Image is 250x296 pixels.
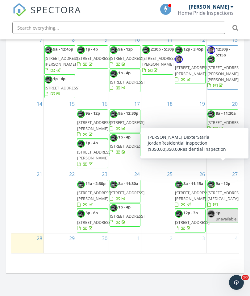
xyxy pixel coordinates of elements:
[38,35,44,45] a: Go to September 7, 2025
[85,46,98,52] span: 1p - 4p
[53,76,65,81] span: 1p - 4p
[110,79,144,85] span: [STREET_ADDRESS]
[77,149,112,161] span: [STREET_ADDRESS][PERSON_NAME]
[68,99,76,109] a: Go to September 15, 2025
[85,210,98,216] span: 3p - 6p
[230,134,236,140] span: Off
[13,3,26,17] img: The Best Home Inspection Software - Spectora
[77,110,85,118] img: dscn0525.jpg
[110,120,144,125] span: [STREET_ADDRESS]
[85,110,100,116] span: 9a - 12p
[35,169,44,179] a: Go to September 21, 2025
[77,139,108,168] a: 1p - 4p [STREET_ADDRESS][PERSON_NAME]
[183,181,203,186] span: 8a - 11:15a
[198,35,206,45] a: Go to September 12, 2025
[216,134,228,140] span: 1p - 6p
[207,181,215,188] img: dscn0525.jpg
[77,109,108,139] a: 9a - 12p [STREET_ADDRESS][PERSON_NAME]
[110,133,140,157] a: 1p - 4p [STREET_ADDRESS]
[110,110,144,131] a: 9a - 12:30p [STREET_ADDRESS]
[77,220,112,225] span: [STREET_ADDRESS]
[175,181,183,188] img: dscn0525.jpg
[151,46,174,52] span: 2:30p - 5:30p
[229,275,244,290] iframe: Intercom live chat
[45,46,79,73] a: 9a - 12:45p [STREET_ADDRESS][PERSON_NAME]
[68,169,76,179] a: Go to September 22, 2025
[141,169,174,233] td: Go to September 25, 2025
[77,181,112,208] a: 11a - 2:30p [STREET_ADDRESS][PERSON_NAME]
[110,109,140,133] a: 9a - 12:30p [STREET_ADDRESS]
[110,70,144,91] a: 1p - 4p [STREET_ADDRESS]
[175,210,210,231] a: 12p - 3p [STREET_ADDRESS]
[35,233,44,243] a: Go to September 28, 2025
[142,45,173,75] a: 2:30p - 5:30p [STREET_ADDRESS][PERSON_NAME]
[198,99,206,109] a: Go to September 19, 2025
[234,233,239,243] a: Go to October 4, 2025
[133,35,141,45] a: Go to September 10, 2025
[207,190,242,201] span: [STREET_ADDRESS][MEDICAL_DATA]
[101,99,109,109] a: Go to September 16, 2025
[44,99,76,169] td: Go to September 15, 2025
[76,35,109,99] td: Go to September 9, 2025
[175,46,210,82] a: 12p - 3:45p [STREET_ADDRESS][PERSON_NAME]
[77,140,112,167] a: 1p - 4p [STREET_ADDRESS][PERSON_NAME]
[68,233,76,243] a: Go to September 29, 2025
[77,110,112,137] a: 9a - 12p [STREET_ADDRESS][PERSON_NAME]
[44,35,76,99] td: Go to September 8, 2025
[142,46,177,73] a: 2:30p - 5:30p [STREET_ADDRESS][PERSON_NAME]
[77,46,112,67] a: 1p - 4p [STREET_ADDRESS]
[12,22,225,34] input: Search everything...
[110,46,144,67] a: 9a - 12p [STREET_ADDRESS]
[44,45,75,75] a: 9a - 12:45p [STREET_ADDRESS][PERSON_NAME]
[53,46,73,52] span: 9a - 12:45p
[231,99,239,109] a: Go to September 20, 2025
[189,4,229,10] div: [PERSON_NAME]
[206,99,239,169] td: Go to September 20, 2025
[142,46,150,54] img: dscn0525.jpg
[136,233,141,243] a: Go to October 1, 2025
[118,110,138,116] span: 9a - 12:30p
[35,99,44,109] a: Go to September 14, 2025
[71,35,76,45] a: Go to September 8, 2025
[44,233,76,254] td: Go to September 29, 2025
[175,65,210,76] span: [STREET_ADDRESS][PERSON_NAME]
[31,3,81,16] span: SPECTORA
[133,169,141,179] a: Go to September 24, 2025
[242,275,249,280] span: 10
[118,204,131,210] span: 1p - 4p
[216,110,236,116] span: 8a - 11:30a
[174,169,206,233] td: Go to September 26, 2025
[207,110,215,118] img: dscn0525.jpg
[110,143,144,149] span: [STREET_ADDRESS]
[109,169,141,233] td: Go to September 24, 2025
[166,99,174,109] a: Go to September 18, 2025
[110,134,118,142] img: dscn0525.jpg
[11,35,44,99] td: Go to September 7, 2025
[45,55,79,67] span: [STREET_ADDRESS][PERSON_NAME]
[141,233,174,254] td: Go to October 2, 2025
[45,76,52,84] img: dscn0525.jpg
[216,46,230,58] span: 12:30p - 5:15p
[207,109,238,133] a: 8a - 11:30a [STREET_ADDRESS]
[77,210,85,218] img: dscn0525.jpg
[174,35,206,99] td: Go to September 12, 2025
[11,233,44,254] td: Go to September 28, 2025
[207,45,238,90] a: 12:30p - 5:15p [STREET_ADDRESS][PERSON_NAME][PERSON_NAME]
[77,209,108,232] a: 3p - 6p [STREET_ADDRESS]
[206,169,239,233] td: Go to September 27, 2025
[198,169,206,179] a: Go to September 26, 2025
[77,180,108,209] a: 11a - 2:30p [STREET_ADDRESS][PERSON_NAME]
[206,233,239,254] td: Go to October 4, 2025
[11,99,44,169] td: Go to September 14, 2025
[110,190,144,195] span: [STREET_ADDRESS]
[207,134,215,142] img: dscn0525.jpg
[77,55,112,61] span: [STREET_ADDRESS]
[77,46,85,54] img: dscn0525.jpg
[231,35,239,45] a: Go to September 13, 2025
[206,35,239,99] td: Go to September 13, 2025
[45,76,79,97] a: 1p - 4p [STREET_ADDRESS]
[109,35,141,99] td: Go to September 10, 2025
[207,65,242,82] span: [STREET_ADDRESS][PERSON_NAME][PERSON_NAME]
[101,233,109,243] a: Go to September 30, 2025
[45,46,52,54] img: dscn0525.jpg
